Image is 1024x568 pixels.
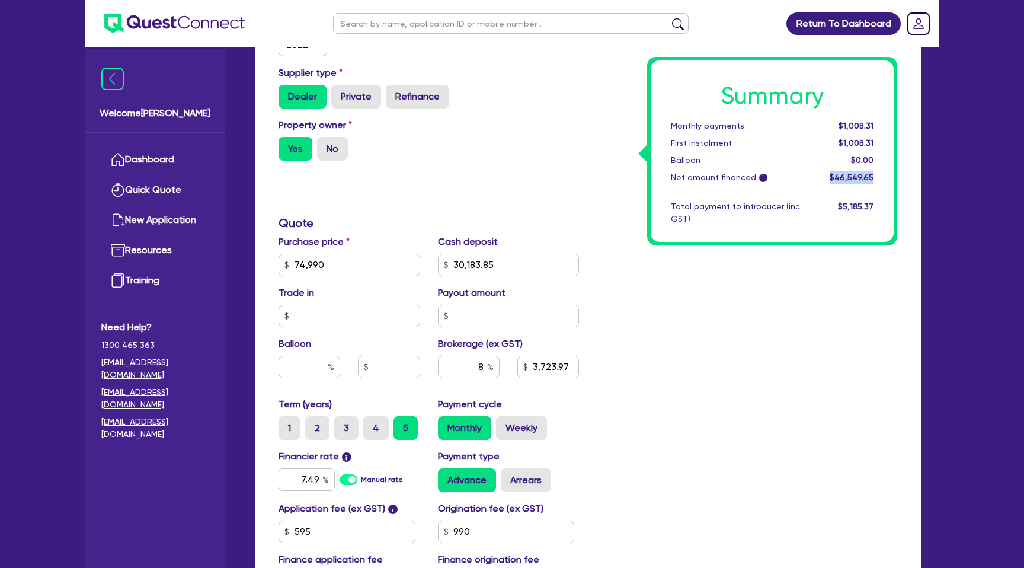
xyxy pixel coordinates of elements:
label: 4 [363,416,389,440]
span: $46,549.65 [830,173,873,182]
a: Dropdown toggle [903,8,934,39]
label: Monthly [438,416,491,440]
label: 3 [334,416,359,440]
span: 1300 465 363 [101,339,209,352]
label: Trade in [279,286,314,300]
a: [EMAIL_ADDRESS][DOMAIN_NAME] [101,386,209,411]
span: $1,008.31 [839,121,873,130]
div: First instalment [662,137,809,149]
label: 1 [279,416,300,440]
label: No [317,137,348,161]
img: icon-menu-close [101,68,124,90]
label: Finance origination fee [438,553,539,567]
label: Arrears [501,468,551,492]
span: Need Help? [101,320,209,334]
div: Monthly payments [662,120,809,132]
img: resources [111,243,125,257]
img: training [111,273,125,288]
label: Brokerage (ex GST) [438,337,523,351]
label: 5 [393,416,418,440]
a: New Application [101,205,209,235]
label: 2 [305,416,329,440]
span: i [342,452,351,462]
label: Payout amount [438,286,505,300]
label: Origination fee (ex GST) [438,502,543,516]
label: Supplier type [279,66,343,80]
span: i [759,174,767,183]
span: $1,008.31 [839,138,873,148]
label: Advance [438,468,496,492]
label: Property owner [279,118,352,132]
label: Finance application fee [279,553,383,567]
label: Manual rate [361,474,403,485]
label: Payment cycle [438,397,502,411]
img: new-application [111,213,125,227]
a: [EMAIL_ADDRESS][DOMAIN_NAME] [101,416,209,441]
a: Quick Quote [101,175,209,205]
label: Term (years) [279,397,332,411]
a: Training [101,266,209,296]
label: Balloon [279,337,311,351]
label: Payment type [438,449,500,464]
label: Weekly [496,416,547,440]
div: Total payment to introducer (inc GST) [662,200,809,225]
div: Balloon [662,154,809,167]
h1: Summary [671,82,873,110]
label: Dealer [279,85,327,109]
label: Yes [279,137,312,161]
input: Search by name, application ID or mobile number... [333,13,689,34]
label: Refinance [386,85,449,109]
div: Net amount financed [662,171,809,184]
label: Cash deposit [438,235,498,249]
span: $5,185.37 [838,202,873,211]
a: Dashboard [101,145,209,175]
a: [EMAIL_ADDRESS][DOMAIN_NAME] [101,356,209,381]
span: i [388,505,398,514]
img: quick-quote [111,183,125,197]
img: quest-connect-logo-blue [104,14,245,33]
a: Resources [101,235,209,266]
label: Private [331,85,381,109]
span: Welcome [PERSON_NAME] [100,106,210,120]
label: Financier rate [279,449,351,464]
span: $0.00 [851,155,873,165]
a: Return To Dashboard [786,12,901,35]
label: Purchase price [279,235,350,249]
h3: Quote [279,216,579,230]
label: Application fee (ex GST) [279,502,385,516]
